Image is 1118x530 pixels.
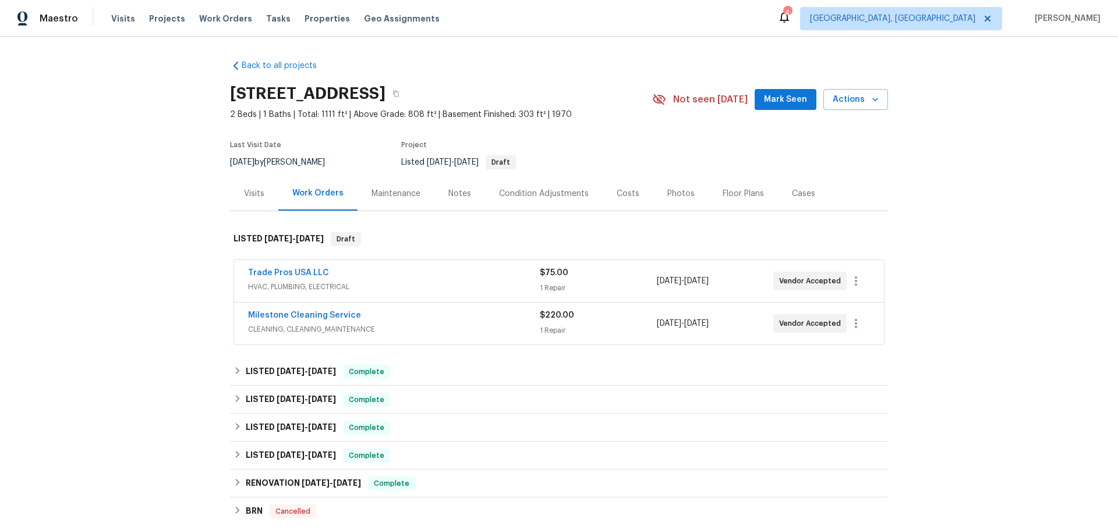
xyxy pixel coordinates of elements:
[372,188,420,200] div: Maintenance
[657,277,681,285] span: [DATE]
[277,395,305,403] span: [DATE]
[230,469,888,497] div: RENOVATION [DATE]-[DATE]Complete
[248,269,329,277] a: Trade Pros USA LLC
[617,188,639,200] div: Costs
[779,275,845,287] span: Vendor Accepted
[779,318,845,329] span: Vendor Accepted
[305,13,350,24] span: Properties
[248,281,540,293] span: HVAC, PLUMBING, ELECTRICAL
[684,277,709,285] span: [DATE]
[246,421,336,435] h6: LISTED
[266,15,291,23] span: Tasks
[264,234,324,243] span: -
[454,158,479,166] span: [DATE]
[230,442,888,469] div: LISTED [DATE]-[DATE]Complete
[792,188,815,200] div: Cases
[657,318,709,329] span: -
[427,158,479,166] span: -
[230,158,254,166] span: [DATE]
[230,358,888,386] div: LISTED [DATE]-[DATE]Complete
[344,422,389,433] span: Complete
[540,282,656,294] div: 1 Repair
[111,13,135,24] span: Visits
[302,479,361,487] span: -
[667,188,695,200] div: Photos
[810,13,975,24] span: [GEOGRAPHIC_DATA], [GEOGRAPHIC_DATA]
[246,504,263,518] h6: BRN
[308,423,336,431] span: [DATE]
[246,393,336,407] h6: LISTED
[333,479,361,487] span: [DATE]
[230,414,888,442] div: LISTED [DATE]-[DATE]Complete
[230,497,888,525] div: BRN Cancelled
[657,319,681,328] span: [DATE]
[684,319,709,328] span: [DATE]
[230,155,339,169] div: by [PERSON_NAME]
[344,366,389,378] span: Complete
[277,451,305,459] span: [DATE]
[540,311,574,319] span: $220.00
[385,83,406,104] button: Copy Address
[40,13,78,24] span: Maestro
[277,367,305,375] span: [DATE]
[308,367,336,375] span: [DATE]
[499,188,589,200] div: Condition Adjustments
[248,323,540,335] span: CLEANING, CLEANING_MAINTENANCE
[248,311,361,319] a: Milestone Cleaning Service
[246,449,336,463] h6: LISTED
[427,158,451,166] span: [DATE]
[364,13,440,24] span: Geo Assignments
[230,109,652,120] span: 2 Beds | 1 Baths | Total: 1111 ft² | Above Grade: 808 ft² | Basement Finished: 303 ft² | 1970
[230,220,888,258] div: LISTED [DATE]-[DATE]Draft
[344,394,389,405] span: Complete
[244,188,264,200] div: Visits
[1030,13,1101,24] span: [PERSON_NAME]
[230,386,888,414] div: LISTED [DATE]-[DATE]Complete
[344,450,389,461] span: Complete
[755,89,816,111] button: Mark Seen
[401,158,516,166] span: Listed
[823,89,888,111] button: Actions
[199,13,252,24] span: Work Orders
[308,451,336,459] span: [DATE]
[540,269,568,277] span: $75.00
[230,141,281,148] span: Last Visit Date
[369,478,414,489] span: Complete
[723,188,764,200] div: Floor Plans
[332,233,360,245] span: Draft
[233,232,324,246] h6: LISTED
[230,60,342,72] a: Back to all projects
[487,159,515,166] span: Draft
[246,365,336,379] h6: LISTED
[246,476,361,490] h6: RENOVATION
[292,187,344,199] div: Work Orders
[277,451,336,459] span: -
[448,188,471,200] div: Notes
[277,423,336,431] span: -
[264,234,292,243] span: [DATE]
[673,94,748,105] span: Not seen [DATE]
[230,88,385,99] h2: [STREET_ADDRESS]
[296,234,324,243] span: [DATE]
[302,479,330,487] span: [DATE]
[277,367,336,375] span: -
[657,275,709,287] span: -
[401,141,427,148] span: Project
[833,93,879,107] span: Actions
[277,423,305,431] span: [DATE]
[783,7,791,19] div: 4
[149,13,185,24] span: Projects
[764,93,807,107] span: Mark Seen
[308,395,336,403] span: [DATE]
[277,395,336,403] span: -
[540,325,656,336] div: 1 Repair
[271,506,315,517] span: Cancelled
